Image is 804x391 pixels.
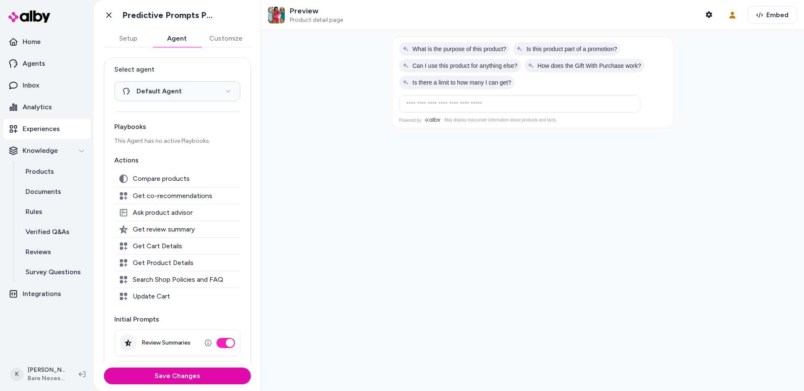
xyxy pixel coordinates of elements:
p: Verified Q&As [26,227,70,237]
a: Products [17,162,90,182]
p: Preview [290,6,343,16]
label: Select agent [114,64,240,75]
button: Agent [152,30,201,47]
img: alby Logo [8,10,50,23]
p: Knowledge [23,146,58,156]
span: Search Shop Policies and FAQ [133,275,223,284]
span: Get Product Details [133,259,193,267]
span: Embed [766,10,789,20]
p: Rules [26,207,42,217]
label: Review Summaries [142,339,191,347]
a: Survey Questions [17,262,90,282]
p: Documents [26,187,61,197]
a: Rules [17,202,90,222]
p: Home [23,37,41,47]
p: Analytics [23,102,52,112]
span: Get Cart Details [133,242,182,250]
h1: Predictive Prompts PDP [122,10,216,21]
p: Inbox [23,80,39,90]
a: Verified Q&As [17,222,90,242]
span: Ask product advisor [133,208,193,217]
span: Update Cart [133,292,170,301]
a: Home [3,32,90,52]
button: Embed [747,6,797,24]
p: Actions [114,155,240,165]
a: Inbox [3,75,90,95]
a: Documents [17,182,90,202]
p: Survey Questions [26,267,81,277]
span: K [10,368,23,381]
a: Agents [3,54,90,74]
span: Bare Necessities [28,374,65,383]
a: Analytics [3,97,90,117]
p: Experiences [23,124,60,134]
p: Playbooks [114,122,240,132]
p: Reviews [26,247,51,257]
span: Get review summary [133,225,195,234]
span: Compare products [133,175,190,183]
button: K[PERSON_NAME]Bare Necessities [5,361,72,388]
span: Product detail page [290,16,343,24]
button: Customize [201,30,251,47]
p: Agents [23,59,45,69]
button: Save Changes [104,368,251,384]
span: Get co-recommendations [133,192,212,200]
button: Setup [104,30,152,47]
p: This Agent has no active Playbooks. [114,137,240,145]
a: Reviews [17,242,90,262]
a: Integrations [3,284,90,304]
button: Knowledge [3,141,90,161]
img: GWP test - Default Title [268,7,285,23]
p: Products [26,167,54,177]
p: Integrations [23,289,61,299]
p: [PERSON_NAME] [28,366,65,374]
p: Initial Prompts [114,314,240,324]
a: Experiences [3,119,90,139]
